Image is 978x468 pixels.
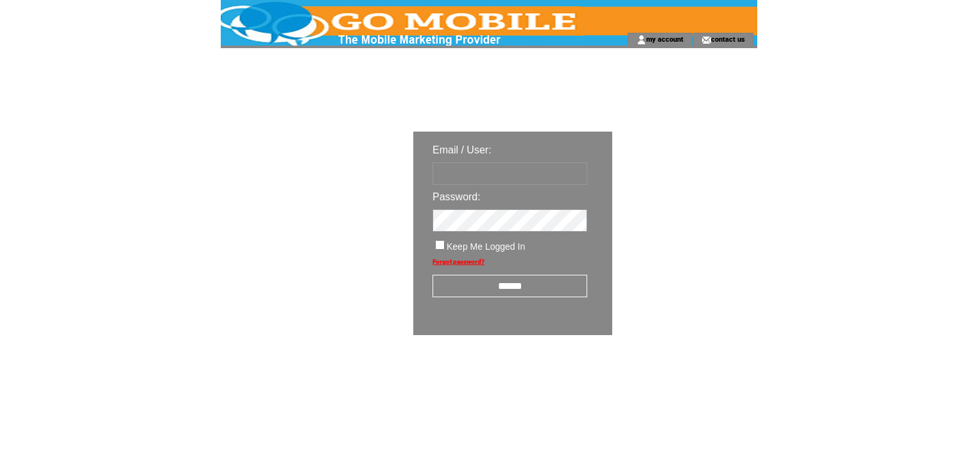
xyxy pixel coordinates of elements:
[433,258,485,265] a: Forgot password?
[433,144,492,155] span: Email / User:
[646,35,683,43] a: my account
[637,35,646,45] img: account_icon.gif
[649,367,714,383] img: transparent.png
[447,241,525,252] span: Keep Me Logged In
[433,191,481,202] span: Password:
[701,35,711,45] img: contact_us_icon.gif
[711,35,745,43] a: contact us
